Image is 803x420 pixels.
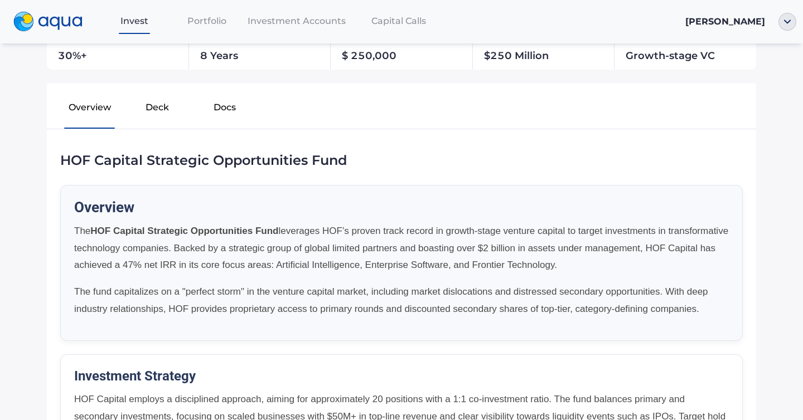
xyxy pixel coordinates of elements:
strong: HOF Capital Strategic Opportunities Fund [90,226,278,236]
p: The fund capitalizes on a "perfect storm" in the venture capital market, including market disloca... [74,284,729,318]
div: 8 Years [200,51,340,65]
div: Growth-stage VC [626,51,765,65]
h2: Overview [74,199,729,216]
span: [PERSON_NAME] [685,16,765,27]
button: Overview [56,92,123,128]
a: Invest [98,9,171,32]
div: HOF Capital Strategic Opportunities Fund [60,152,743,169]
p: The leverages HOF’s proven track record in growth-stage venture capital to target investments in ... [74,223,729,274]
span: Invest [120,16,148,26]
button: Docs [191,92,258,128]
span: Capital Calls [371,16,426,26]
span: Investment Accounts [248,16,346,26]
a: Portfolio [171,9,243,32]
div: $250 Million [484,51,611,65]
a: Investment Accounts [243,9,350,32]
div: $ 250,000 [342,51,481,65]
a: logo [7,9,98,35]
h3: Investment Strategy [74,368,729,384]
img: ellipse [778,13,796,31]
span: Portfolio [187,16,226,26]
a: Capital Calls [350,9,447,32]
img: logo [13,12,83,32]
div: 30%+ [58,51,172,65]
button: Deck [123,92,191,128]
